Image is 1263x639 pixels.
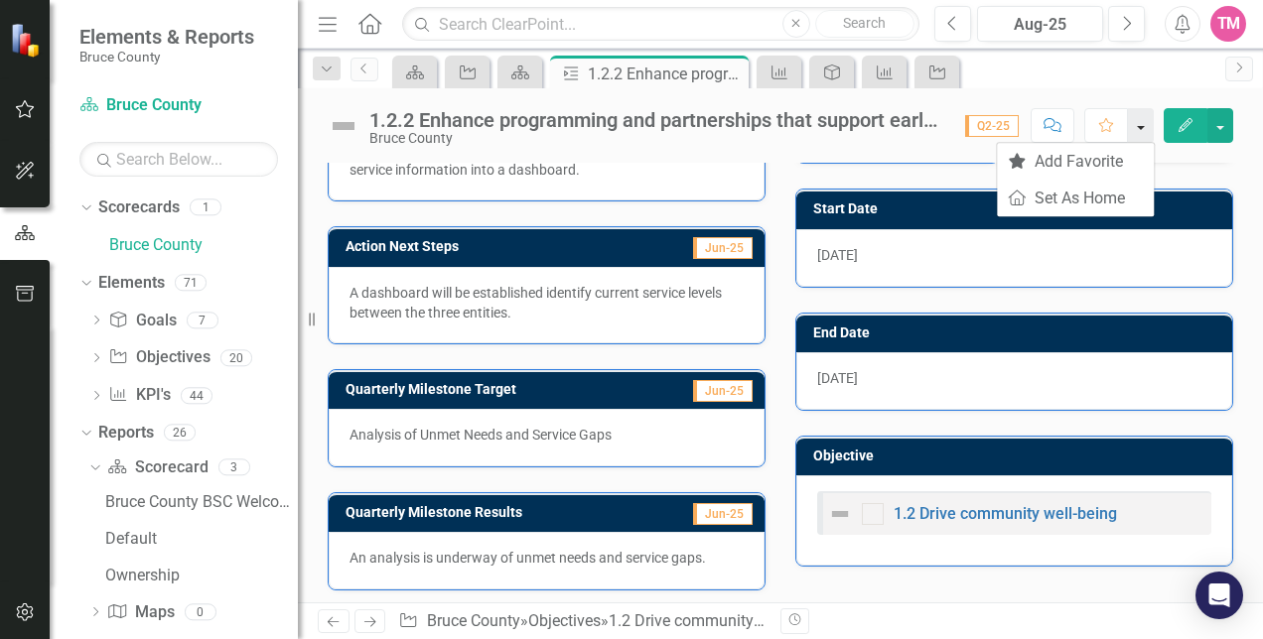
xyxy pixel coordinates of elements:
[181,387,212,404] div: 44
[609,611,828,630] a: 1.2 Drive community well-being
[693,237,753,259] span: Jun-25
[79,142,278,177] input: Search Below...
[105,530,298,548] div: Default
[817,247,858,263] span: [DATE]
[107,601,174,624] a: Maps
[108,384,170,407] a: KPI's
[1210,6,1246,42] button: TM
[346,505,649,520] h3: Quarterly Milestone Results
[218,459,250,476] div: 3
[894,504,1117,523] a: 1.2 Drive community well-being
[190,199,221,216] div: 1
[107,456,208,479] a: Scorecard
[108,346,210,369] a: Objectives
[98,196,180,219] a: Scorecards
[108,310,176,332] a: Goals
[79,25,254,49] span: Elements & Reports
[828,502,852,526] img: Not Defined
[997,143,1154,180] a: Add Favorite
[100,523,298,555] a: Default
[815,10,914,38] button: Search
[693,503,753,525] span: Jun-25
[350,425,744,445] p: Analysis of Unmet Needs and Service Gaps
[220,349,252,366] div: 20
[79,94,278,117] a: Bruce County
[1195,572,1243,619] div: Open Intercom Messenger
[328,110,359,142] img: Not Defined
[79,49,254,64] small: Bruce County
[984,13,1096,37] div: Aug-25
[10,23,45,58] img: ClearPoint Strategy
[187,312,218,328] div: 7
[817,370,858,386] span: [DATE]
[164,425,196,442] div: 26
[997,180,1154,216] a: Set As Home
[369,109,945,131] div: 1.2.2 Enhance programming and partnerships that support early learning and development.
[588,62,744,86] div: 1.2.2 Enhance programming and partnerships that support early learning and development.
[813,201,1222,216] h3: Start Date
[98,422,154,445] a: Reports
[369,131,945,146] div: Bruce County
[977,6,1103,42] button: Aug-25
[350,283,744,322] p: A dashboard will be established identify current service levels between the three entities.
[528,611,601,630] a: Objectives
[346,382,646,397] h3: Quarterly Milestone Target
[350,548,744,568] p: An analysis is underway of unmet needs and service gaps.
[693,380,753,402] span: Jun-25
[100,486,298,518] a: Bruce County BSC Welcome Page
[427,611,520,630] a: Bruce County
[813,325,1222,340] h3: End Date
[100,560,298,591] a: Ownership
[175,274,207,291] div: 71
[185,603,216,620] div: 0
[398,610,766,633] div: » » »
[98,272,165,295] a: Elements
[109,234,298,257] a: Bruce County
[965,115,1019,137] span: Q2-25
[402,7,919,42] input: Search ClearPoint...
[346,239,611,254] h3: Action Next Steps
[813,448,1222,463] h3: Objective
[105,567,298,584] div: Ownership
[105,493,298,511] div: Bruce County BSC Welcome Page
[843,15,886,31] span: Search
